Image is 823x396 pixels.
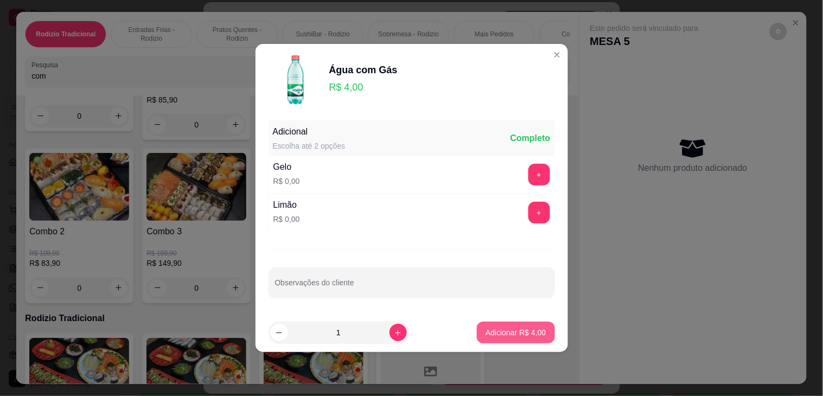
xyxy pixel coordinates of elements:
div: Adicional [273,125,346,138]
p: R$ 4,00 [329,80,398,95]
p: Adicionar R$ 4,00 [486,327,546,338]
button: add [528,202,550,223]
div: Água com Gás [329,62,398,78]
input: Observações do cliente [275,282,548,292]
img: product-image [269,53,323,107]
button: increase-product-quantity [390,324,407,341]
div: Completo [511,132,551,145]
button: Close [548,46,566,63]
div: Escolha até 2 opções [273,140,346,151]
div: Limão [273,199,300,212]
p: R$ 0,00 [273,214,300,225]
button: Adicionar R$ 4,00 [477,322,554,343]
div: Gelo [273,161,300,174]
button: add [528,164,550,186]
p: R$ 0,00 [273,176,300,187]
button: decrease-product-quantity [271,324,288,341]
